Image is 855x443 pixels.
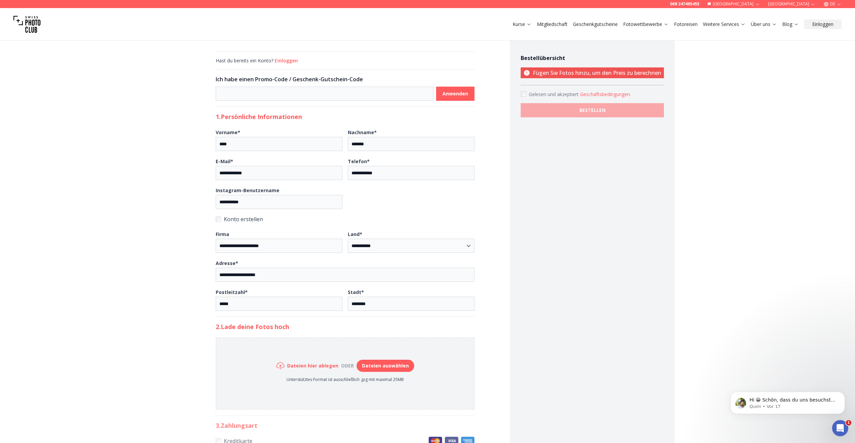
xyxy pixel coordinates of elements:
div: Hast du bereits ein Konto? [216,57,475,64]
button: Accept termsGelesen und akzeptiert [580,91,631,98]
input: Postleitzahl* [216,297,342,311]
input: Accept terms [521,91,526,97]
input: Firma [216,239,342,253]
h4: Bestellübersicht [521,54,664,62]
b: E-Mail * [216,158,233,165]
iframe: Intercom notifications Nachricht [720,378,855,425]
a: Fotowettbewerbe [623,21,669,28]
a: Geschenkgutscheine [573,21,618,28]
input: Adresse* [216,268,475,282]
span: Gelesen und akzeptiert [529,91,580,97]
button: Über uns [748,20,780,29]
a: Fotoreisen [674,21,698,28]
button: Einloggen [275,57,298,64]
input: Vorname* [216,137,342,151]
a: Weitere Services [703,21,745,28]
b: Instagram-Benutzername [216,187,279,194]
b: Land * [348,231,362,237]
button: Anwenden [436,87,475,101]
span: 1 [846,420,851,425]
div: oder [338,362,357,369]
h2: 2. Lade deine Fotos hoch [216,322,475,331]
input: Telefon* [348,166,475,180]
button: Fotoreisen [671,20,700,29]
b: Adresse * [216,260,238,266]
b: Vorname * [216,129,240,136]
button: Kurse [510,20,534,29]
b: Firma [216,231,229,237]
button: BESTELLEN [521,103,664,117]
a: Mitgliedschaft [537,21,568,28]
a: Über uns [751,21,777,28]
input: Nachname* [348,137,475,151]
iframe: Intercom live chat [832,420,848,436]
b: Stadt * [348,289,364,295]
input: Instagram-Benutzername [216,195,342,209]
button: Dateien auswählen [357,360,414,372]
b: BESTELLEN [579,107,606,114]
button: Fotowettbewerbe [620,20,671,29]
p: Unterstütztes Format ist ausschließlich .jpg mit maximal 25MB [276,377,414,382]
label: Konto erstellen [216,214,475,224]
h2: 1. Persönliche Informationen [216,112,475,121]
h3: Ich habe einen Promo-Code / Geschenk-Gutschein-Code [216,75,475,83]
input: Konto erstellen [216,216,221,222]
button: Blog [780,20,801,29]
a: Blog [782,21,799,28]
button: Einloggen [804,20,842,29]
b: Postleitzahl * [216,289,248,295]
button: Weitere Services [700,20,748,29]
input: E-Mail* [216,166,342,180]
img: Swiss photo club [13,11,40,38]
select: Land* [348,239,475,253]
a: 069 247495455 [670,1,699,7]
b: Telefon * [348,158,370,165]
button: Mitgliedschaft [534,20,570,29]
a: Kurse [513,21,531,28]
b: Anwenden [442,90,468,97]
button: Geschenkgutscheine [570,20,620,29]
b: Nachname * [348,129,377,136]
p: Fügen Sie Fotos hinzu, um den Preis zu berechnen [521,67,664,78]
input: Stadt* [348,297,475,311]
h6: Dateien hier ablegen [287,362,338,369]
